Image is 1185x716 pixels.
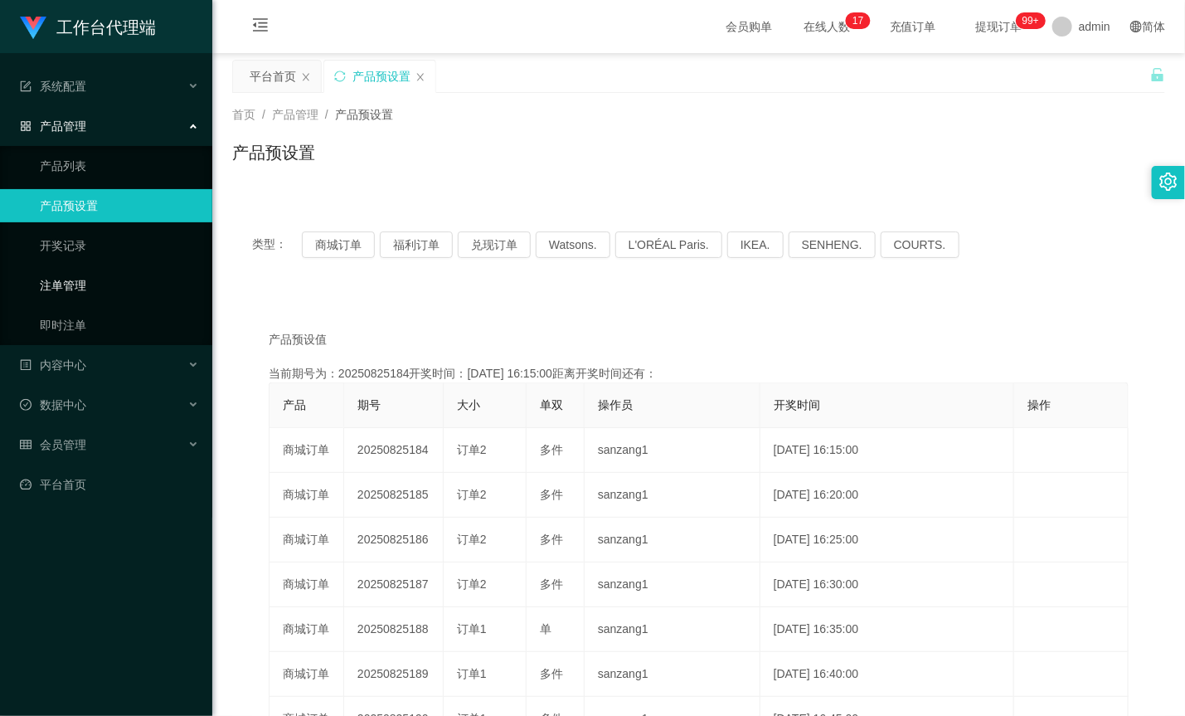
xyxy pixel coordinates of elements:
span: 期号 [357,398,381,412]
i: 图标: menu-fold [232,1,289,54]
span: 操作员 [598,398,633,412]
span: 订单1 [457,667,487,680]
td: [DATE] 16:20:00 [760,473,1014,518]
i: 图标: check-circle-o [20,399,32,411]
td: 商城订单 [270,428,344,473]
i: 图标: form [20,80,32,92]
td: 商城订单 [270,607,344,652]
i: 图标: close [415,72,425,82]
button: 商城订单 [302,231,375,258]
span: 提现订单 [968,21,1031,32]
span: / [262,108,265,121]
sup: 964 [1016,12,1046,29]
a: 注单管理 [40,269,199,302]
td: 商城订单 [270,563,344,607]
span: 订单2 [457,577,487,591]
p: 1 [852,12,858,29]
button: SENHENG. [789,231,876,258]
span: 多件 [540,533,563,546]
td: sanzang1 [585,563,760,607]
img: logo.9652507e.png [20,17,46,40]
span: 单 [540,622,551,636]
td: 商城订单 [270,473,344,518]
span: 数据中心 [20,398,86,412]
div: 产品预设置 [352,61,410,92]
i: 图标: table [20,439,32,451]
button: IKEA. [727,231,784,258]
span: 首页 [232,108,255,121]
td: [DATE] 16:35:00 [760,607,1014,652]
button: COURTS. [881,231,959,258]
i: 图标: appstore-o [20,120,32,132]
span: 充值订单 [881,21,945,32]
span: 订单2 [457,533,487,546]
h1: 工作台代理端 [56,1,156,54]
td: sanzang1 [585,518,760,563]
i: 图标: global [1130,21,1142,32]
td: [DATE] 16:30:00 [760,563,1014,607]
i: 图标: close [301,72,311,82]
td: [DATE] 16:15:00 [760,428,1014,473]
i: 图标: setting [1159,173,1178,191]
span: 订单2 [457,443,487,456]
button: Watsons. [536,231,610,258]
td: 20250825188 [344,607,444,652]
span: 产品预设置 [335,108,393,121]
i: 图标: sync [334,71,346,82]
i: 图标: unlock [1150,67,1165,82]
span: 订单2 [457,488,487,501]
button: L'ORÉAL Paris. [615,231,722,258]
td: sanzang1 [585,473,760,518]
span: / [325,108,328,121]
td: 商城订单 [270,518,344,563]
td: 20250825184 [344,428,444,473]
td: sanzang1 [585,428,760,473]
span: 在线人数 [795,21,858,32]
span: 多件 [540,488,563,501]
span: 产品预设值 [269,331,327,348]
td: 20250825185 [344,473,444,518]
td: 20250825189 [344,652,444,697]
span: 大小 [457,398,480,412]
span: 多件 [540,667,563,680]
a: 图标: dashboard平台首页 [20,468,199,501]
a: 产品列表 [40,149,199,183]
span: 内容中心 [20,358,86,372]
span: 单双 [540,398,563,412]
button: 福利订单 [380,231,453,258]
td: 20250825187 [344,563,444,607]
span: 操作 [1027,398,1051,412]
span: 产品管理 [20,119,86,133]
td: 20250825186 [344,518,444,563]
h1: 产品预设置 [232,140,315,165]
span: 多件 [540,443,563,456]
div: 平台首页 [250,61,296,92]
td: [DATE] 16:25:00 [760,518,1014,563]
a: 产品预设置 [40,189,199,222]
td: [DATE] 16:40:00 [760,652,1014,697]
span: 订单1 [457,622,487,636]
span: 系统配置 [20,80,86,93]
a: 即时注单 [40,309,199,342]
i: 图标: profile [20,359,32,371]
span: 产品 [283,398,306,412]
sup: 17 [846,12,870,29]
span: 类型： [252,231,302,258]
td: sanzang1 [585,652,760,697]
span: 多件 [540,577,563,591]
td: sanzang1 [585,607,760,652]
a: 开奖记录 [40,229,199,262]
span: 产品管理 [272,108,318,121]
button: 兑现订单 [458,231,531,258]
span: 会员管理 [20,438,86,451]
span: 开奖时间 [774,398,820,412]
p: 7 [858,12,864,29]
div: 当前期号为：20250825184开奖时间：[DATE] 16:15:00距离开奖时间还有： [269,365,1129,382]
td: 商城订单 [270,652,344,697]
a: 工作台代理端 [20,20,156,33]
